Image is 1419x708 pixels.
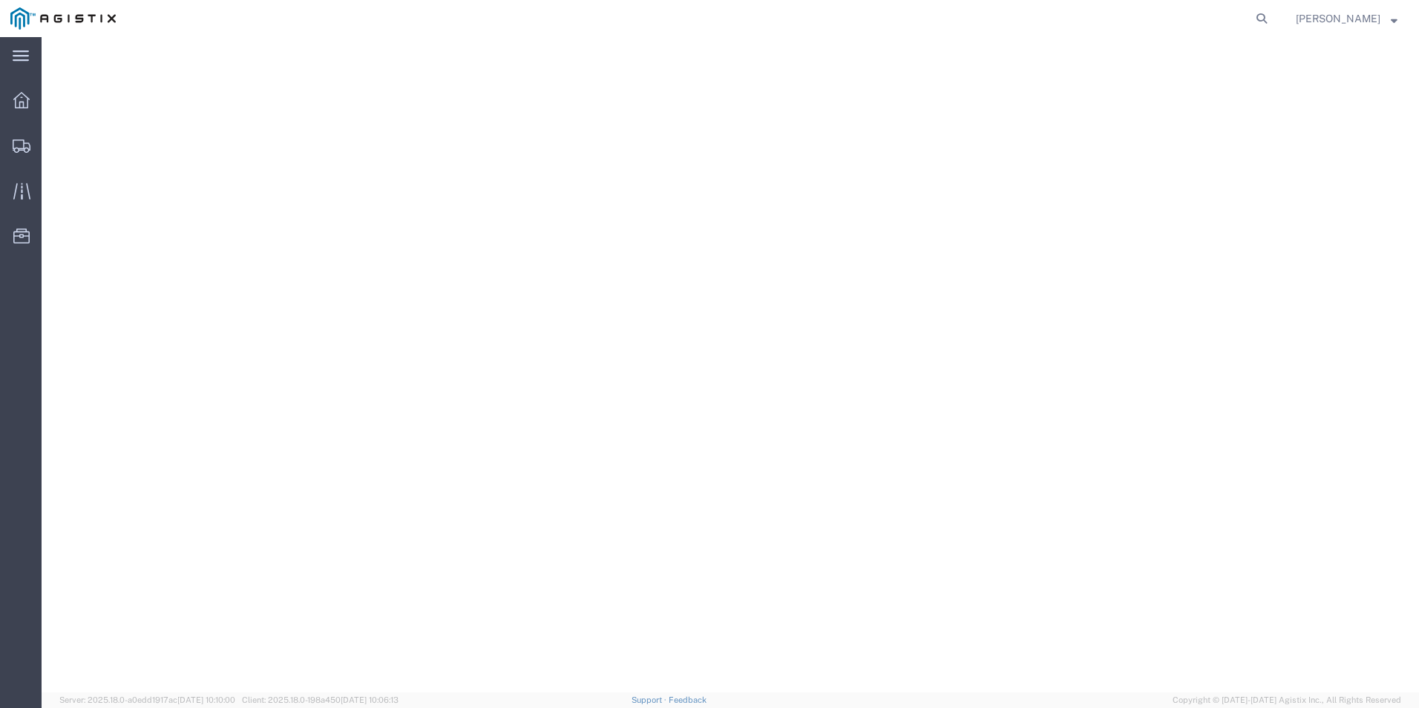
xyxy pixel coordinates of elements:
[1296,10,1380,27] span: Corey Keys
[1295,10,1398,27] button: [PERSON_NAME]
[669,695,707,704] a: Feedback
[341,695,399,704] span: [DATE] 10:06:13
[59,695,235,704] span: Server: 2025.18.0-a0edd1917ac
[42,37,1419,692] iframe: FS Legacy Container
[242,695,399,704] span: Client: 2025.18.0-198a450
[10,7,116,30] img: logo
[632,695,669,704] a: Support
[177,695,235,704] span: [DATE] 10:10:00
[1173,694,1401,707] span: Copyright © [DATE]-[DATE] Agistix Inc., All Rights Reserved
